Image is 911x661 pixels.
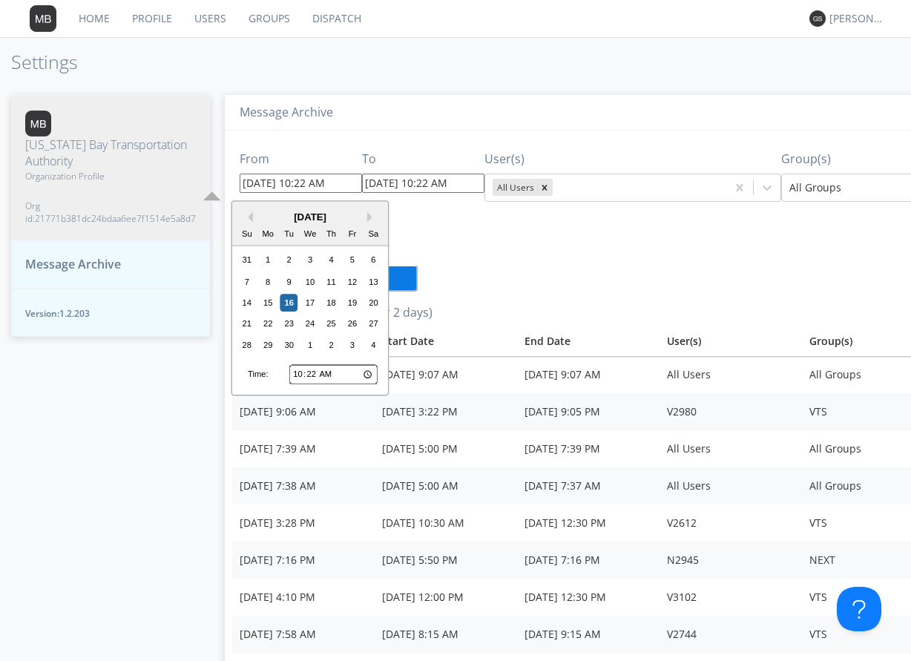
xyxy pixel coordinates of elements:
[382,479,510,493] div: [DATE] 5:00 AM
[493,179,536,196] div: All Users
[238,273,256,291] div: Choose Sunday, September 7th, 2025
[238,226,256,243] div: Su
[667,441,795,456] div: All Users
[280,273,298,291] div: Choose Tuesday, September 9th, 2025
[240,441,367,456] div: [DATE] 7:39 AM
[301,226,319,243] div: We
[25,137,196,171] span: [US_STATE] Bay Transportation Authority
[382,516,510,530] div: [DATE] 10:30 AM
[30,5,56,32] img: 373638.png
[240,479,367,493] div: [DATE] 7:38 AM
[232,210,388,224] div: [DATE]
[11,240,210,289] button: Message Archive
[280,251,298,269] div: Choose Tuesday, September 2nd, 2025
[280,336,298,354] div: Choose Tuesday, September 30th, 2025
[382,553,510,568] div: [DATE] 5:50 PM
[829,11,885,26] div: [PERSON_NAME]
[343,273,361,291] div: Choose Friday, September 12th, 2025
[365,294,383,312] div: Choose Saturday, September 20th, 2025
[365,315,383,333] div: Choose Saturday, September 27th, 2025
[343,226,361,243] div: Fr
[323,273,341,291] div: Choose Thursday, September 11th, 2025
[238,294,256,312] div: Choose Sunday, September 14th, 2025
[536,179,553,196] div: Remove All Users
[237,250,384,355] div: month 2025-09
[837,587,881,631] iframe: Toggle Customer Support
[367,212,378,223] button: Next Month
[259,273,277,291] div: Choose Monday, September 8th, 2025
[243,212,253,223] button: Previous Month
[25,111,51,137] img: 373638.png
[301,273,319,291] div: Choose Wednesday, September 10th, 2025
[301,315,319,333] div: Choose Wednesday, September 24th, 2025
[809,10,826,27] img: 373638.png
[259,251,277,269] div: Choose Monday, September 1st, 2025
[382,404,510,419] div: [DATE] 3:22 PM
[280,226,298,243] div: Tu
[248,369,269,381] div: Time:
[323,226,341,243] div: Th
[524,516,652,530] div: [DATE] 12:30 PM
[25,200,196,225] span: Org id: 21771b381dc24bdaa6ee7f1514e5a8d7
[238,336,256,354] div: Choose Sunday, September 28th, 2025
[667,553,795,568] div: N2945
[517,326,660,356] th: Toggle SortBy
[11,95,210,241] button: [US_STATE] Bay Transportation AuthorityOrganization ProfileOrg id:21771b381dc24bdaa6ee7f1514e5a8d7
[240,627,367,642] div: [DATE] 7:58 AM
[259,315,277,333] div: Choose Monday, September 22nd, 2025
[280,315,298,333] div: Choose Tuesday, September 23rd, 2025
[365,251,383,269] div: Choose Saturday, September 6th, 2025
[484,153,781,166] h3: User(s)
[323,251,341,269] div: Choose Thursday, September 4th, 2025
[365,336,383,354] div: Choose Saturday, October 4th, 2025
[240,153,362,166] h3: From
[667,367,795,382] div: All Users
[524,367,652,382] div: [DATE] 9:07 AM
[524,553,652,568] div: [DATE] 7:16 PM
[660,326,802,356] th: User(s)
[382,441,510,456] div: [DATE] 5:00 PM
[240,404,367,419] div: [DATE] 9:06 AM
[362,153,484,166] h3: To
[382,367,510,382] div: [DATE] 9:07 AM
[11,289,210,337] button: Version:1.2.203
[301,251,319,269] div: Choose Wednesday, September 3rd, 2025
[259,294,277,312] div: Choose Monday, September 15th, 2025
[240,590,367,605] div: [DATE] 4:10 PM
[259,226,277,243] div: Mo
[301,336,319,354] div: Choose Wednesday, October 1st, 2025
[524,441,652,456] div: [DATE] 7:39 PM
[323,294,341,312] div: Choose Thursday, September 18th, 2025
[280,294,298,312] div: Choose Tuesday, September 16th, 2025
[25,256,121,273] span: Message Archive
[259,336,277,354] div: Choose Monday, September 29th, 2025
[667,590,795,605] div: V3102
[365,226,383,243] div: Sa
[238,315,256,333] div: Choose Sunday, September 21st, 2025
[301,294,319,312] div: Choose Wednesday, September 17th, 2025
[343,315,361,333] div: Choose Friday, September 26th, 2025
[240,553,367,568] div: [DATE] 7:16 PM
[343,336,361,354] div: Choose Friday, October 3rd, 2025
[524,479,652,493] div: [DATE] 7:37 AM
[375,326,517,356] th: Toggle SortBy
[25,170,196,182] span: Organization Profile
[343,251,361,269] div: Choose Friday, September 5th, 2025
[524,627,652,642] div: [DATE] 9:15 AM
[667,404,795,419] div: V2980
[524,404,652,419] div: [DATE] 9:05 PM
[343,294,361,312] div: Choose Friday, September 19th, 2025
[382,590,510,605] div: [DATE] 12:00 PM
[365,273,383,291] div: Choose Saturday, September 13th, 2025
[667,516,795,530] div: V2612
[382,627,510,642] div: [DATE] 8:15 AM
[323,315,341,333] div: Choose Thursday, September 25th, 2025
[323,336,341,354] div: Choose Thursday, October 2nd, 2025
[289,365,378,384] input: Time
[524,590,652,605] div: [DATE] 12:30 PM
[667,479,795,493] div: All Users
[25,307,196,320] span: Version: 1.2.203
[238,251,256,269] div: Choose Sunday, August 31st, 2025
[667,627,795,642] div: V2744
[240,516,367,530] div: [DATE] 3:28 PM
